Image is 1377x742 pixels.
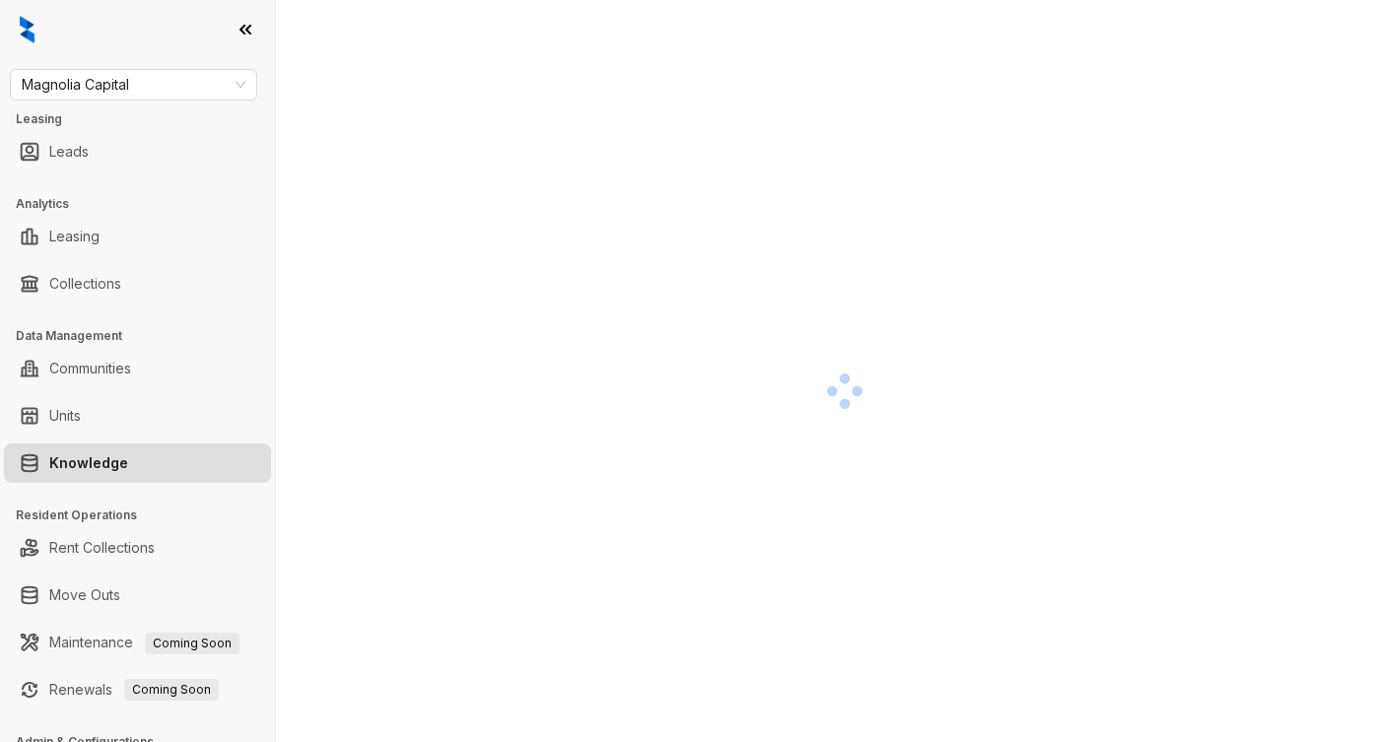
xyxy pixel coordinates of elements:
[4,349,271,388] li: Communities
[4,575,271,615] li: Move Outs
[4,528,271,568] li: Rent Collections
[49,575,120,615] a: Move Outs
[4,217,271,256] li: Leasing
[4,670,271,709] li: Renewals
[4,443,271,483] li: Knowledge
[4,396,271,436] li: Units
[4,623,271,662] li: Maintenance
[49,217,100,256] a: Leasing
[4,264,271,304] li: Collections
[49,349,131,388] a: Communities
[20,16,34,43] img: logo
[49,670,219,709] a: RenewalsComing Soon
[49,132,89,171] a: Leads
[16,506,275,524] h3: Resident Operations
[49,396,81,436] a: Units
[145,633,240,654] span: Coming Soon
[22,70,245,100] span: Magnolia Capital
[49,443,128,483] a: Knowledge
[49,528,155,568] a: Rent Collections
[4,132,271,171] li: Leads
[49,264,121,304] a: Collections
[16,110,275,128] h3: Leasing
[16,327,275,345] h3: Data Management
[124,679,219,701] span: Coming Soon
[16,195,275,213] h3: Analytics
